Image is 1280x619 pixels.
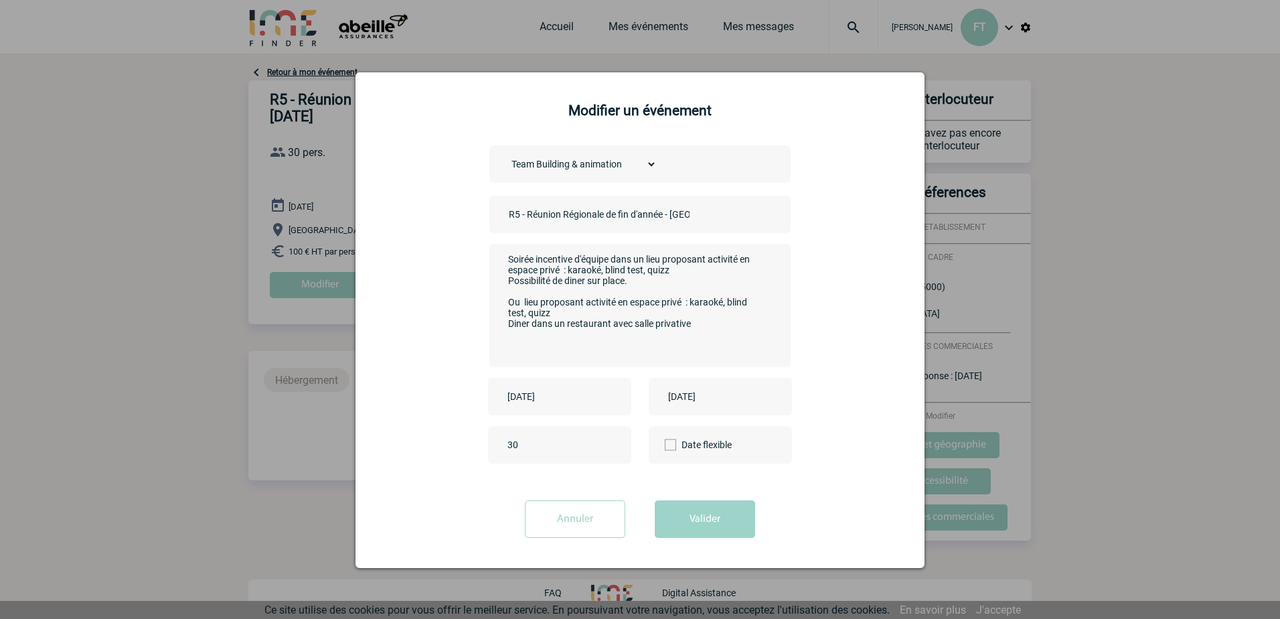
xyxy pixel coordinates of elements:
[665,388,757,405] input: Date de fin
[504,388,596,405] input: Date de début
[665,426,710,464] label: Date flexible
[504,436,630,454] input: Nombre de participants
[505,206,693,223] input: Nom de l'événement
[372,102,908,119] h2: Modifier un événement
[525,500,625,538] input: Annuler
[655,500,755,538] button: Valider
